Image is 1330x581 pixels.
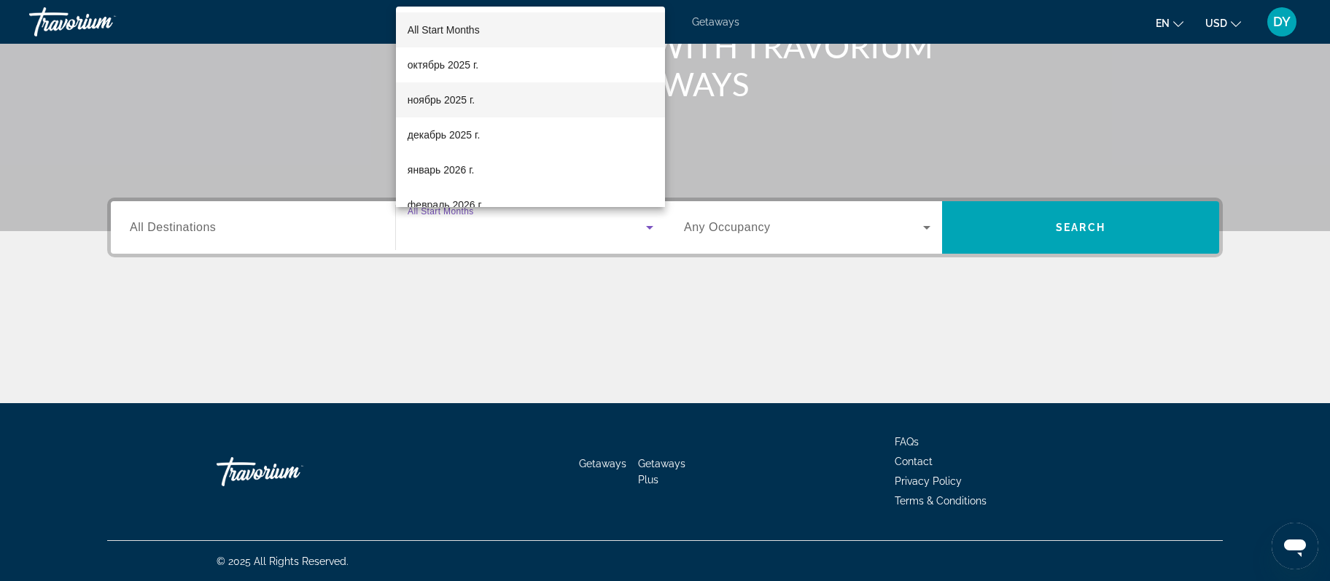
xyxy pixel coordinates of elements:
span: ноябрь 2025 г. [408,91,475,109]
span: февраль 2026 г. [408,196,483,214]
span: декабрь 2025 г. [408,126,480,144]
span: январь 2026 г. [408,161,475,179]
iframe: Кнопка запуска окна обмена сообщениями [1272,523,1318,569]
span: октябрь 2025 г. [408,56,478,74]
span: All Start Months [408,24,480,36]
